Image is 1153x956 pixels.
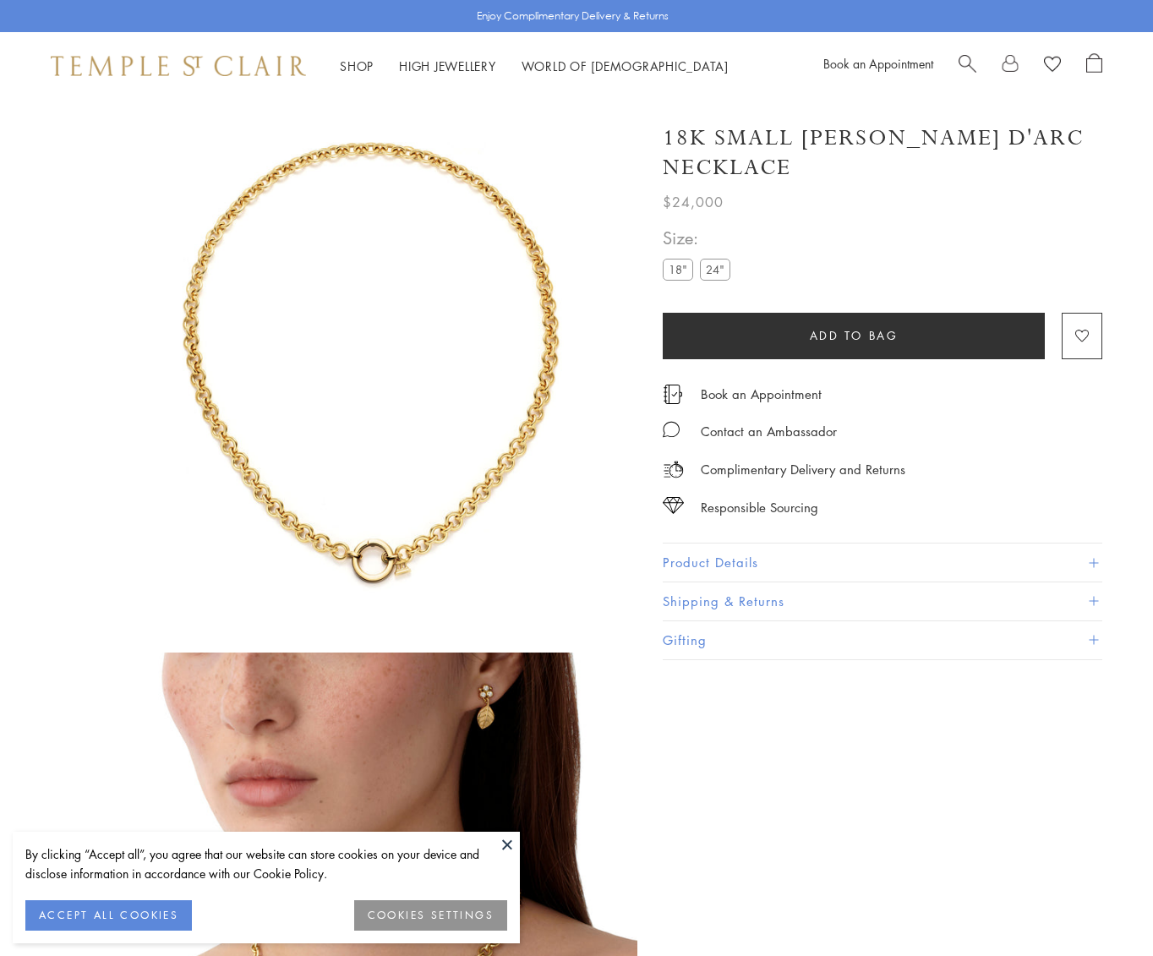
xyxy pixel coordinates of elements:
a: Open Shopping Bag [1086,53,1102,79]
div: Contact an Ambassador [701,421,837,442]
img: MessageIcon-01_2.svg [663,421,680,438]
div: Responsible Sourcing [701,497,818,518]
a: View Wishlist [1044,53,1061,79]
img: Temple St. Clair [51,56,306,76]
a: ShopShop [340,57,374,74]
button: Shipping & Returns [663,582,1102,620]
img: icon_appointment.svg [663,385,683,404]
div: By clicking “Accept all”, you agree that our website can store cookies on your device and disclos... [25,844,507,883]
a: World of [DEMOGRAPHIC_DATA]World of [DEMOGRAPHIC_DATA] [522,57,729,74]
span: Add to bag [810,326,899,345]
p: Complimentary Delivery and Returns [701,459,905,480]
span: $24,000 [663,191,724,213]
a: Book an Appointment [701,385,822,403]
button: COOKIES SETTINGS [354,900,507,931]
img: N78802-R7ARC18 [110,100,637,627]
label: 24" [700,259,730,280]
span: Size: [663,224,737,252]
button: Gifting [663,621,1102,659]
h1: 18K Small [PERSON_NAME] d'Arc Necklace [663,123,1102,183]
button: Product Details [663,544,1102,582]
p: Enjoy Complimentary Delivery & Returns [477,8,669,25]
a: High JewelleryHigh Jewellery [399,57,496,74]
img: icon_sourcing.svg [663,497,684,514]
a: Search [959,53,976,79]
button: Add to bag [663,313,1045,359]
img: icon_delivery.svg [663,459,684,480]
iframe: Gorgias live chat messenger [1068,877,1136,939]
button: ACCEPT ALL COOKIES [25,900,192,931]
label: 18" [663,259,693,280]
nav: Main navigation [340,56,729,77]
a: Book an Appointment [823,55,933,72]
